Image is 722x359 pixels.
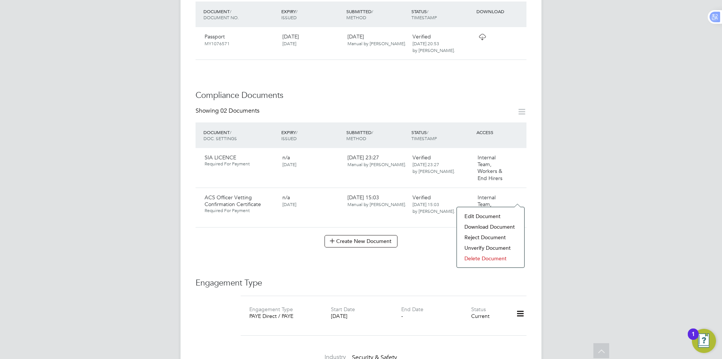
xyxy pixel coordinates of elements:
span: n/a [282,194,290,201]
li: Reject Document [461,232,520,243]
span: / [296,8,297,14]
span: / [427,8,428,14]
label: Start Date [331,306,355,313]
li: Unverify Document [461,243,520,253]
span: n/a [282,154,290,161]
h3: Compliance Documents [196,90,526,101]
span: Manual by [PERSON_NAME]. [347,40,406,46]
span: ACS Officer Vetting Confirmation Certificate [205,194,261,208]
span: / [372,8,373,14]
label: End Date [401,306,423,313]
span: / [372,129,373,135]
div: [DATE] [331,313,401,319]
span: Required For Payment [205,208,276,214]
span: ISSUED [281,135,297,141]
li: Download Document [461,222,520,232]
button: Open Resource Center, 1 new notification [692,329,716,353]
button: Create New Document [325,235,397,247]
span: [DATE] [282,40,296,46]
div: 1 [692,334,695,344]
span: MY1076571 [205,40,230,46]
span: 02 Documents [220,107,259,115]
div: EXPIRY [279,125,344,145]
span: [DATE] 15:03 [347,194,406,208]
span: Verified [413,33,431,40]
div: Showing [196,107,261,115]
span: [DATE] 23:27 by [PERSON_NAME]. [413,161,455,174]
div: - [401,313,471,319]
div: STATUS [410,5,475,24]
span: Verified [413,194,431,201]
span: [DATE] 15:03 by [PERSON_NAME]. [413,201,455,214]
span: Manual by [PERSON_NAME]. [347,201,406,207]
label: Status [471,306,486,313]
span: [DATE] 23:27 [347,154,406,168]
li: Edit Document [461,211,520,222]
div: [DATE] [279,30,344,50]
span: Internal Team, Workers & End Hirers [478,154,502,182]
h3: Engagement Type [196,278,526,289]
span: [DATE] [282,201,296,207]
div: DOWNLOAD [475,5,526,18]
div: PAYE Direct / PAYE [249,313,319,319]
span: / [230,8,231,14]
span: ISSUED [281,14,297,20]
label: Engagement Type [249,306,293,313]
div: EXPIRY [279,5,344,24]
div: STATUS [410,125,475,145]
span: Internal Team, Workers & End Hirers [478,194,502,222]
span: DOCUMENT NO. [203,14,239,20]
span: / [296,129,297,135]
div: ACCESS [475,125,526,139]
span: / [230,129,231,135]
span: by [PERSON_NAME]. [413,47,455,53]
div: DOCUMENT [202,125,279,145]
div: SUBMITTED [344,125,410,145]
div: Passport [202,30,279,50]
span: [DATE] 20:53 [413,40,439,46]
span: Manual by [PERSON_NAME]. [347,161,406,167]
span: TIMESTAMP [411,135,437,141]
span: [DATE] [282,161,296,167]
span: TIMESTAMP [411,14,437,20]
span: / [427,129,428,135]
span: METHOD [346,135,366,141]
div: DOCUMENT [202,5,279,24]
li: Delete Document [461,253,520,264]
span: DOC. SETTINGS [203,135,237,141]
div: Current [471,313,506,319]
span: Required For Payment [205,161,276,167]
span: METHOD [346,14,366,20]
span: SIA LICENCE [205,154,236,161]
div: [DATE] [344,30,410,50]
div: SUBMITTED [344,5,410,24]
span: Verified [413,154,431,161]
